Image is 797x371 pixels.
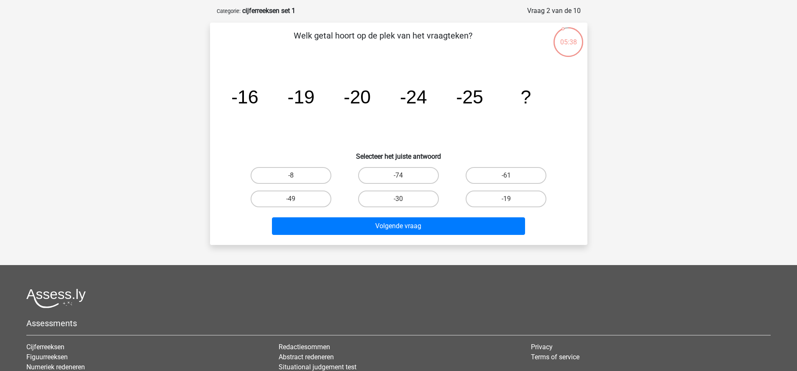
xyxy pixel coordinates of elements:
label: -19 [466,191,546,207]
tspan: -24 [400,86,427,107]
label: -8 [251,167,331,184]
label: -61 [466,167,546,184]
label: -49 [251,191,331,207]
a: Figuurreeksen [26,353,68,361]
a: Abstract redeneren [279,353,334,361]
img: Assessly logo [26,289,86,308]
small: Categorie: [217,8,241,14]
tspan: -20 [343,86,371,107]
tspan: ? [520,86,531,107]
label: -74 [358,167,439,184]
tspan: -16 [231,86,258,107]
a: Situational judgement test [279,363,356,371]
div: Vraag 2 van de 10 [527,6,581,16]
a: Numeriek redeneren [26,363,85,371]
h5: Assessments [26,318,771,328]
strong: cijferreeksen set 1 [242,7,295,15]
label: -30 [358,191,439,207]
p: Welk getal hoort op de plek van het vraagteken? [223,29,543,54]
a: Privacy [531,343,553,351]
a: Cijferreeksen [26,343,64,351]
h6: Selecteer het juiste antwoord [223,146,574,160]
tspan: -25 [456,86,483,107]
a: Redactiesommen [279,343,330,351]
div: 05:38 [553,26,584,47]
button: Volgende vraag [272,217,525,235]
a: Terms of service [531,353,579,361]
tspan: -19 [287,86,315,107]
